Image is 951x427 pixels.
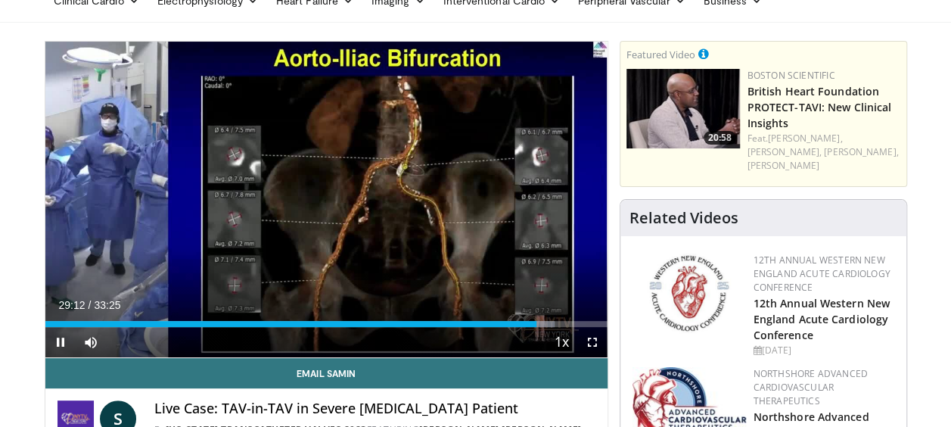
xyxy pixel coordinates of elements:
[747,145,822,158] a: [PERSON_NAME],
[45,42,608,358] video-js: Video Player
[45,358,608,388] a: Email Samin
[626,69,740,148] a: 20:58
[754,344,894,357] div: [DATE]
[754,367,868,407] a: NorthShore Advanced Cardiovascular Therapeutics
[94,299,120,311] span: 33:25
[629,209,738,227] h4: Related Videos
[45,327,76,357] button: Pause
[647,254,731,333] img: 0954f259-7907-4053-a817-32a96463ecc8.png.150x105_q85_autocrop_double_scale_upscale_version-0.2.png
[76,327,106,357] button: Mute
[754,296,890,342] a: 12th Annual Western New England Acute Cardiology Conference
[59,299,85,311] span: 29:12
[577,327,608,357] button: Fullscreen
[824,145,898,158] a: [PERSON_NAME],
[45,321,608,327] div: Progress Bar
[747,69,835,82] a: Boston Scientific
[626,48,695,61] small: Featured Video
[154,401,595,417] h4: Live Case: TAV-in-TAV in Severe [MEDICAL_DATA] Patient
[747,159,819,172] a: [PERSON_NAME]
[754,254,890,294] a: 12th Annual Western New England Acute Cardiology Conference
[626,69,740,148] img: 20bd0fbb-f16b-4abd-8bd0-1438f308da47.150x105_q85_crop-smart_upscale.jpg
[768,132,842,145] a: [PERSON_NAME],
[547,327,577,357] button: Playback Rate
[89,299,92,311] span: /
[747,84,892,130] a: British Heart Foundation PROTECT-TAVI: New Clinical Insights
[704,131,736,145] span: 20:58
[747,132,900,173] div: Feat.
